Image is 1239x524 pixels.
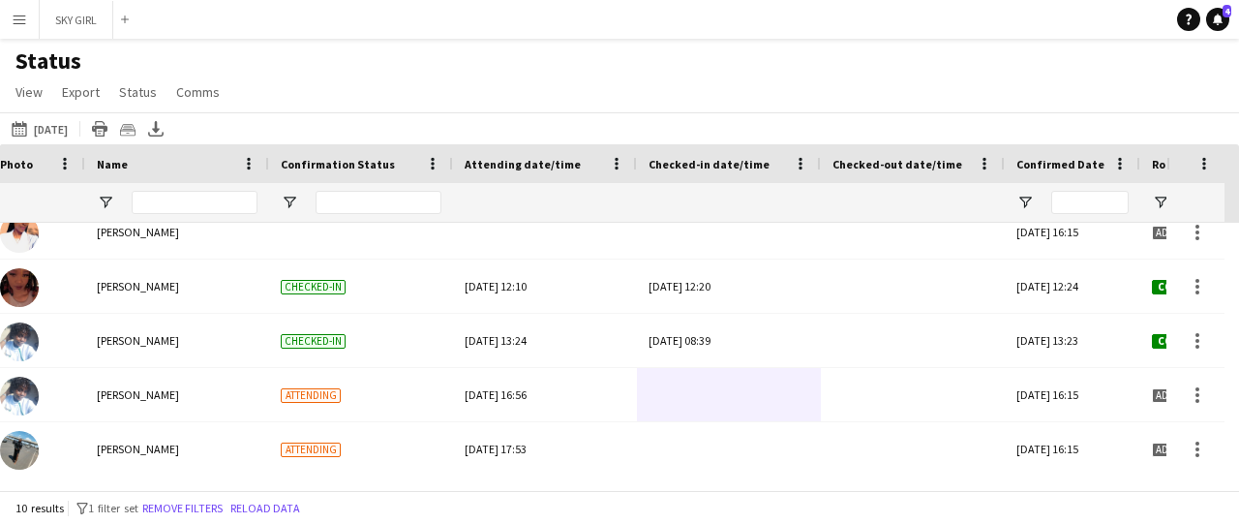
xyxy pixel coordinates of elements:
[281,443,341,457] span: Attending
[1016,157,1104,171] span: Confirmed Date
[649,314,809,367] div: [DATE] 08:39
[176,83,220,101] span: Comms
[1005,205,1140,259] div: [DATE] 16:15
[8,117,72,140] button: [DATE]
[168,79,227,105] a: Comms
[281,280,346,294] span: Checked-in
[1152,334,1224,349] span: Confirmed
[97,157,128,171] span: Name
[281,388,341,403] span: Attending
[1005,368,1140,421] div: [DATE] 16:15
[54,79,107,105] a: Export
[316,191,441,214] input: Confirmation Status Filter Input
[465,368,625,421] div: [DATE] 16:56
[40,1,113,39] button: SKY GIRL
[138,498,227,519] button: Remove filters
[649,260,809,313] div: [DATE] 12:20
[281,334,346,349] span: Checked-in
[97,279,179,293] span: [PERSON_NAME]
[132,191,257,214] input: Name Filter Input
[111,79,165,105] a: Status
[116,117,139,140] app-action-btn: Crew files as ZIP
[62,83,100,101] span: Export
[144,117,167,140] app-action-btn: Export XLSX
[281,194,298,211] button: Open Filter Menu
[8,79,50,105] a: View
[1051,191,1129,214] input: Confirmed Date Filter Input
[88,501,138,515] span: 1 filter set
[15,83,43,101] span: View
[1152,194,1169,211] button: Open Filter Menu
[465,422,625,476] div: [DATE] 17:53
[97,333,179,348] span: [PERSON_NAME]
[97,194,114,211] button: Open Filter Menu
[1152,280,1224,294] span: Confirmed
[227,498,304,519] button: Reload data
[465,314,625,367] div: [DATE] 13:24
[1005,260,1140,313] div: [DATE] 12:24
[97,442,179,456] span: [PERSON_NAME]
[465,157,581,171] span: Attending date/time
[1206,8,1229,31] a: 4
[649,157,770,171] span: Checked-in date/time
[97,225,179,239] span: [PERSON_NAME]
[1223,5,1231,17] span: 4
[1005,314,1140,367] div: [DATE] 13:23
[1152,157,1216,171] span: Role Status
[832,157,962,171] span: Checked-out date/time
[88,117,111,140] app-action-btn: Print
[465,260,625,313] div: [DATE] 12:10
[281,157,395,171] span: Confirmation Status
[97,387,179,402] span: [PERSON_NAME]
[1016,194,1034,211] button: Open Filter Menu
[119,83,157,101] span: Status
[1005,422,1140,476] div: [DATE] 16:15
